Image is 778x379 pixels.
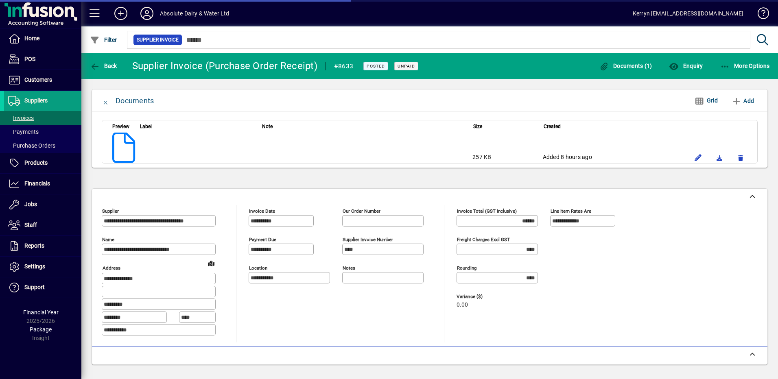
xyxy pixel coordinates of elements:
[334,60,353,73] div: #8633
[81,59,126,73] app-page-header-button: Back
[472,153,535,161] div: 257 KB
[669,63,703,69] span: Enquiry
[24,180,50,187] span: Financials
[90,37,117,43] span: Filter
[398,63,415,69] span: Unpaid
[24,35,39,41] span: Home
[249,237,276,242] mat-label: Payment due
[96,91,116,111] button: Close
[132,59,317,72] div: Supplier Invoice (Purchase Order Receipt)
[4,70,81,90] a: Customers
[688,94,724,108] button: Grid
[4,194,81,215] a: Jobs
[137,36,179,44] span: Supplier Invoice
[713,151,726,164] a: Download
[544,122,561,131] span: Created
[4,153,81,173] a: Products
[112,122,129,131] span: Preview
[343,208,380,214] mat-label: Our order number
[728,94,757,108] button: Add
[692,151,705,164] button: Edit
[108,6,134,21] button: Add
[4,277,81,298] a: Support
[24,56,35,62] span: POS
[718,59,772,73] button: More Options
[597,59,654,73] button: Documents (1)
[4,257,81,277] a: Settings
[4,111,81,125] a: Invoices
[543,153,684,161] div: Added 8 hours ago
[720,63,770,69] span: More Options
[24,201,37,207] span: Jobs
[24,76,52,83] span: Customers
[4,139,81,152] a: Purchase Orders
[205,257,218,270] a: View on map
[457,208,517,214] mat-label: Invoice Total (GST inclusive)
[24,263,45,270] span: Settings
[633,7,743,20] div: Kerryn [EMAIL_ADDRESS][DOMAIN_NAME]
[24,159,48,166] span: Products
[4,215,81,235] a: Staff
[457,294,505,299] span: Variance ($)
[160,7,229,20] div: Absolute Dairy & Water Ltd
[473,122,482,131] span: Size
[134,6,160,21] button: Profile
[102,237,114,242] mat-label: Name
[24,97,48,104] span: Suppliers
[695,94,718,107] span: Grid
[667,59,705,73] button: Enquiry
[8,129,39,135] span: Payments
[249,208,275,214] mat-label: Invoice date
[734,151,747,164] button: Remove
[752,2,768,28] a: Knowledge Base
[4,174,81,194] a: Financials
[4,28,81,49] a: Home
[457,237,510,242] mat-label: Freight charges excl GST
[8,142,55,149] span: Purchase Orders
[4,49,81,70] a: POS
[4,236,81,256] a: Reports
[116,94,154,107] div: Documents
[102,208,119,214] mat-label: Supplier
[30,326,52,333] span: Package
[140,122,152,131] span: Label
[8,115,34,121] span: Invoices
[367,63,385,69] span: Posted
[343,265,355,271] mat-label: Notes
[24,284,45,290] span: Support
[249,265,267,271] mat-label: Location
[599,63,652,69] span: Documents (1)
[24,222,37,228] span: Staff
[551,208,591,214] mat-label: Line item rates are
[23,309,59,316] span: Financial Year
[24,242,44,249] span: Reports
[262,122,273,131] span: Note
[343,237,393,242] mat-label: Supplier invoice number
[90,63,117,69] span: Back
[4,125,81,139] a: Payments
[457,302,468,308] span: 0.00
[88,33,119,47] button: Filter
[732,94,754,107] span: Add
[88,59,119,73] button: Back
[457,265,476,271] mat-label: Rounding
